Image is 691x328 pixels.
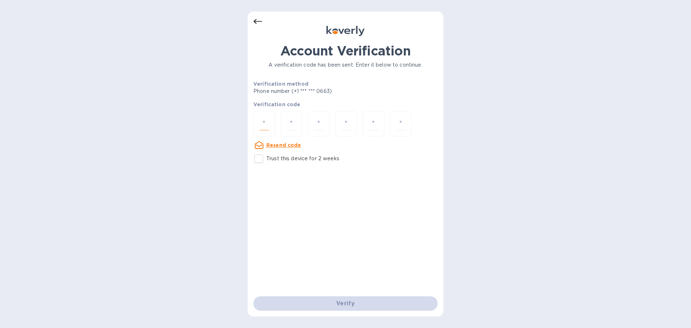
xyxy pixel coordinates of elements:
p: A verification code has been sent. Enter it below to continue. [253,61,438,69]
p: Trust this device for 2 weeks [266,155,339,162]
h1: Account Verification [253,43,438,58]
b: Verification method [253,81,308,87]
u: Resend code [266,142,301,148]
p: Verification code [253,101,438,108]
p: Phone number (+1 *** *** 0663) [253,87,387,95]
